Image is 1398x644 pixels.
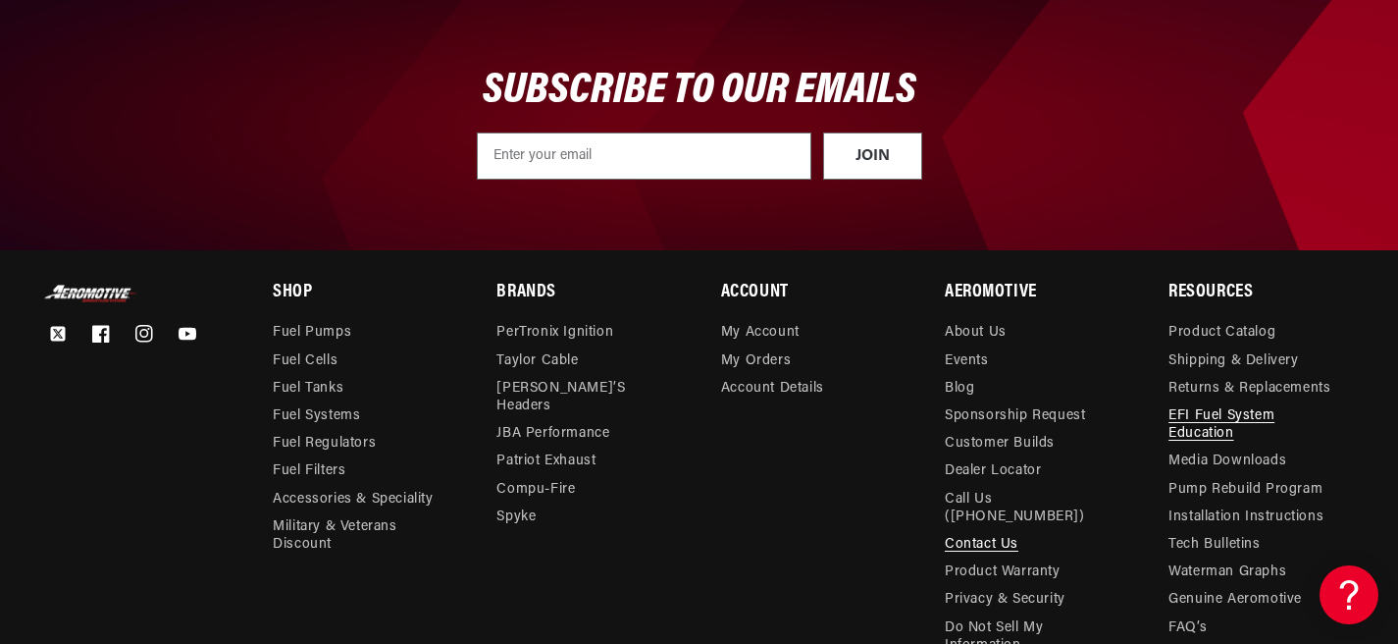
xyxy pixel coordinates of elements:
a: Shipping & Delivery [1168,348,1298,375]
a: EFI Fuel System Education [1168,402,1333,448]
a: Installation Instructions [1168,504,1323,531]
a: Waterman Graphs [1168,559,1286,586]
button: JOIN [823,133,922,180]
a: Genuine Aeromotive [1168,586,1302,614]
a: Fuel Cells [273,348,337,375]
a: Account Details [721,375,824,402]
a: Customer Builds [945,430,1055,457]
a: Fuel Regulators [273,430,376,457]
span: SUBSCRIBE TO OUR EMAILS [483,69,916,113]
a: Pump Rebuild Program [1168,476,1322,504]
a: FAQ’s [1168,615,1207,642]
a: My Orders [721,348,791,375]
a: Returns & Replacements [1168,375,1330,402]
a: Tech Bulletins [1168,531,1260,559]
a: Product Warranty [945,559,1061,586]
a: Compu-Fire [496,476,575,504]
a: [PERSON_NAME]’s Headers [496,375,661,420]
a: Blog [945,375,974,402]
a: Product Catalog [1168,324,1275,347]
a: Media Downloads [1168,448,1286,475]
a: Sponsorship Request [945,402,1085,430]
a: Fuel Pumps [273,324,351,347]
a: Fuel Filters [273,457,345,485]
img: Aeromotive [42,285,140,303]
a: Fuel Systems [273,402,360,430]
a: About Us [945,324,1007,347]
a: Privacy & Security [945,586,1065,614]
a: PerTronix Ignition [496,324,613,347]
a: Accessories & Speciality [273,486,433,513]
a: JBA Performance [496,420,609,448]
a: Spyke [496,504,536,531]
a: Contact Us [945,531,1018,559]
a: Patriot Exhaust [496,448,595,475]
a: Taylor Cable [496,348,578,375]
input: Enter your email [477,133,811,180]
a: Dealer Locator [945,457,1041,485]
a: Military & Veterans Discount [273,513,452,559]
a: Call Us ([PHONE_NUMBER]) [945,486,1110,531]
a: Fuel Tanks [273,375,343,402]
a: Events [945,348,989,375]
a: My Account [721,324,800,347]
